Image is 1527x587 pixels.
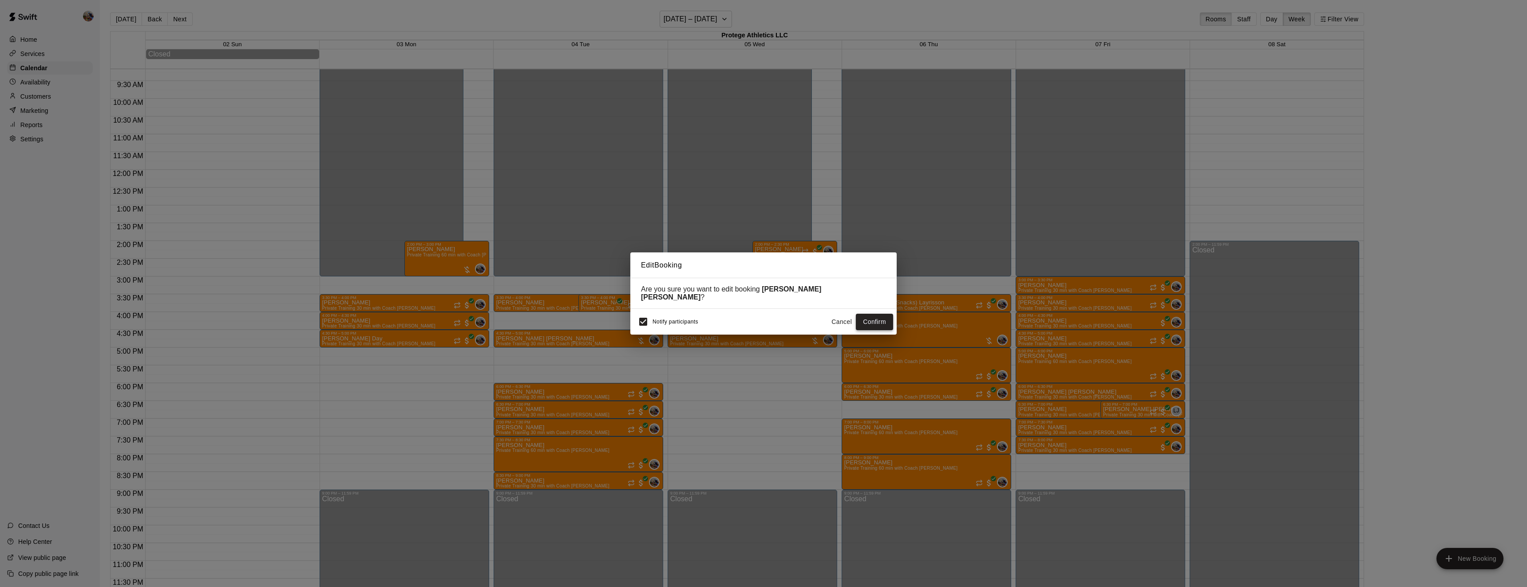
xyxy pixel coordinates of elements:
[630,252,897,278] h2: Edit Booking
[641,285,886,301] div: Are you sure you want to edit booking ?
[641,285,821,301] strong: [PERSON_NAME] [PERSON_NAME]
[856,314,893,330] button: Confirm
[827,314,856,330] button: Cancel
[653,319,698,325] span: Notify participants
